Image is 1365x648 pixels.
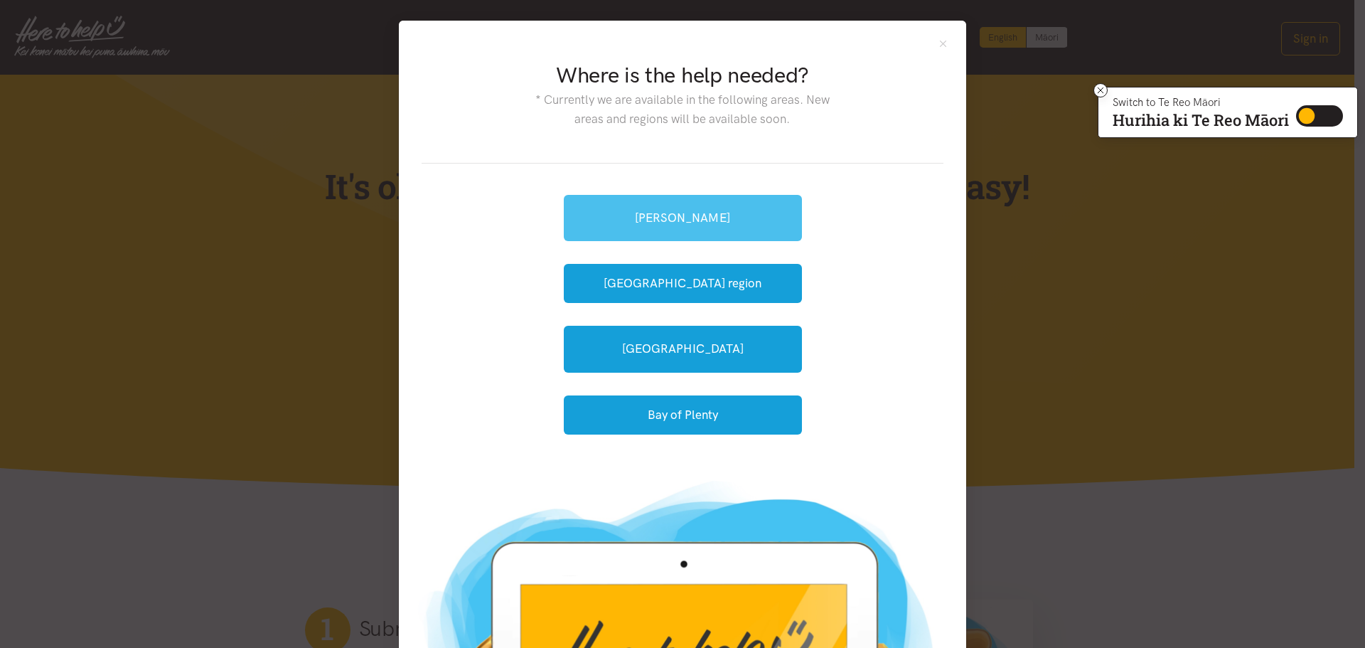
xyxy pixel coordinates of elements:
button: Close [937,38,949,50]
p: Switch to Te Reo Māori [1113,98,1289,107]
a: [PERSON_NAME] [564,195,802,241]
a: [GEOGRAPHIC_DATA] [564,326,802,372]
p: * Currently we are available in the following areas. New areas and regions will be available soon. [528,90,836,129]
button: [GEOGRAPHIC_DATA] region [564,264,802,303]
button: Bay of Plenty [564,395,802,435]
p: Hurihia ki Te Reo Māori [1113,114,1289,127]
h2: Where is the help needed? [528,60,836,90]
